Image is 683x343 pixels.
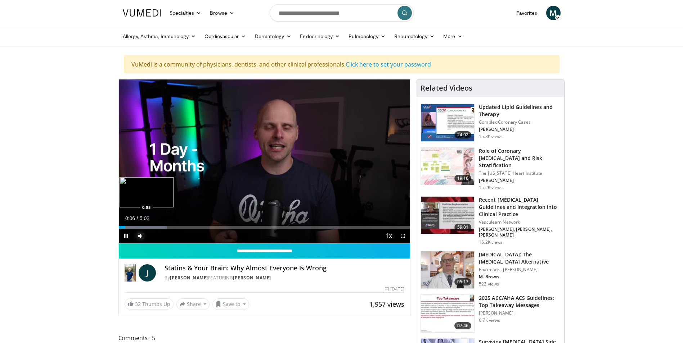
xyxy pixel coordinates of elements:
h4: Related Videos [421,84,472,92]
p: 15.2K views [479,185,503,191]
p: Complex Coronary Cases [479,119,560,125]
span: 32 [135,301,141,307]
button: Pause [119,229,133,243]
a: Allergy, Asthma, Immunology [118,29,201,44]
a: Specialties [165,6,206,20]
video-js: Video Player [119,79,410,243]
h3: Updated Lipid Guidelines and Therapy [479,104,560,118]
button: Mute [133,229,148,243]
p: [PERSON_NAME] [479,310,560,316]
a: Endocrinology [296,29,344,44]
div: [DATE] [385,286,404,292]
p: 6.7K views [479,317,500,323]
a: Rheumatology [390,29,439,44]
img: ce9609b9-a9bf-4b08-84dd-8eeb8ab29fc6.150x105_q85_crop-smart_upscale.jpg [421,251,474,289]
h4: Statins & Your Brain: Why Almost Everyone Is Wrong [165,264,404,272]
a: Dermatology [251,29,296,44]
input: Search topics, interventions [270,4,414,22]
a: 32 Thumbs Up [125,298,174,310]
p: The [US_STATE] Heart Institute [479,170,560,176]
span: 07:46 [454,322,472,329]
a: More [439,29,467,44]
span: 1,957 views [369,300,404,308]
img: image.jpeg [120,177,174,207]
a: 59:01 Recent [MEDICAL_DATA] Guidelines and Integration into Clinical Practice Vasculearn Network ... [421,196,560,245]
a: Favorites [512,6,542,20]
a: Click here to set your password [346,60,431,68]
div: Progress Bar [119,226,410,229]
a: 19:16 Role of Coronary [MEDICAL_DATA] and Risk Stratification The [US_STATE] Heart Institute [PER... [421,147,560,191]
a: [PERSON_NAME] [233,275,271,281]
img: 87825f19-cf4c-4b91-bba1-ce218758c6bb.150x105_q85_crop-smart_upscale.jpg [421,197,474,234]
p: [PERSON_NAME] [479,127,560,132]
span: 19:16 [454,175,472,182]
a: [PERSON_NAME] [170,275,208,281]
button: Fullscreen [396,229,410,243]
button: Save to [212,298,249,310]
div: By FEATURING [165,275,404,281]
span: 59:01 [454,224,472,231]
a: J [139,264,156,282]
a: 07:46 2025 ACC/AHA ACS Guidelines: Top Takeaway Messages [PERSON_NAME] 6.7K views [421,294,560,333]
img: VuMedi Logo [123,9,161,17]
p: [PERSON_NAME], [PERSON_NAME], [PERSON_NAME] [479,227,560,238]
p: [PERSON_NAME] [479,178,560,183]
span: 05:17 [454,278,472,285]
button: Share [176,298,210,310]
a: M [546,6,561,20]
a: Cardiovascular [200,29,250,44]
a: Pulmonology [344,29,390,44]
p: 15.2K views [479,239,503,245]
span: 5:02 [140,215,149,221]
h3: Role of Coronary [MEDICAL_DATA] and Risk Stratification [479,147,560,169]
img: Dr. Jordan Rennicke [125,264,136,282]
p: M. Brown [479,274,560,280]
a: 24:02 Updated Lipid Guidelines and Therapy Complex Coronary Cases [PERSON_NAME] 15.8K views [421,104,560,142]
h3: 2025 ACC/AHA ACS Guidelines: Top Takeaway Messages [479,294,560,309]
h3: [MEDICAL_DATA]: The [MEDICAL_DATA] Alternative [479,251,560,265]
p: 522 views [479,281,499,287]
a: 05:17 [MEDICAL_DATA]: The [MEDICAL_DATA] Alternative Pharmacist [PERSON_NAME] M. Brown 522 views [421,251,560,289]
button: Playback Rate [381,229,396,243]
span: 0:06 [125,215,135,221]
span: / [137,215,138,221]
span: 24:02 [454,131,472,138]
h3: Recent [MEDICAL_DATA] Guidelines and Integration into Clinical Practice [479,196,560,218]
p: Vasculearn Network [479,219,560,225]
p: 15.8K views [479,134,503,140]
div: VuMedi is a community of physicians, dentists, and other clinical professionals. [124,55,560,73]
p: Pharmacist [PERSON_NAME] [479,267,560,273]
span: Comments 5 [118,333,411,343]
img: 1efa8c99-7b8a-4ab5-a569-1c219ae7bd2c.150x105_q85_crop-smart_upscale.jpg [421,148,474,185]
a: Browse [206,6,239,20]
img: 77f671eb-9394-4acc-bc78-a9f077f94e00.150x105_q85_crop-smart_upscale.jpg [421,104,474,141]
img: 369ac253-1227-4c00-b4e1-6e957fd240a8.150x105_q85_crop-smart_upscale.jpg [421,295,474,332]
